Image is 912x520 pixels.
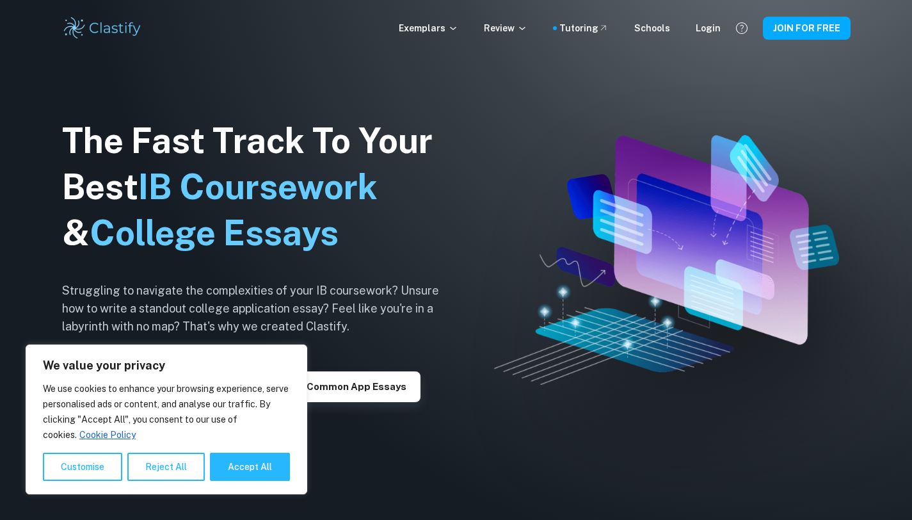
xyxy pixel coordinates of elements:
button: JOIN FOR FREE [763,17,851,40]
img: Clastify hero [494,135,839,385]
button: Explore Common App essays [253,371,420,402]
a: Explore Common App essays [253,380,420,392]
a: Cookie Policy [79,429,136,441]
button: Accept All [210,453,290,481]
button: Customise [43,453,122,481]
a: Login [696,21,721,35]
button: Help and Feedback [731,17,753,39]
img: Clastify logo [62,15,143,41]
div: We value your privacy [26,345,307,494]
h1: The Fast Track To Your Best & [62,118,459,256]
span: IB Coursework [138,167,378,207]
a: Tutoring [559,21,609,35]
p: We use cookies to enhance your browsing experience, serve personalised ads or content, and analys... [43,381,290,443]
p: Review [484,21,527,35]
a: Schools [634,21,670,35]
p: Exemplars [399,21,458,35]
button: Reject All [127,453,205,481]
h6: Struggling to navigate the complexities of your IB coursework? Unsure how to write a standout col... [62,282,459,336]
p: We value your privacy [43,358,290,373]
span: College Essays [90,213,339,253]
